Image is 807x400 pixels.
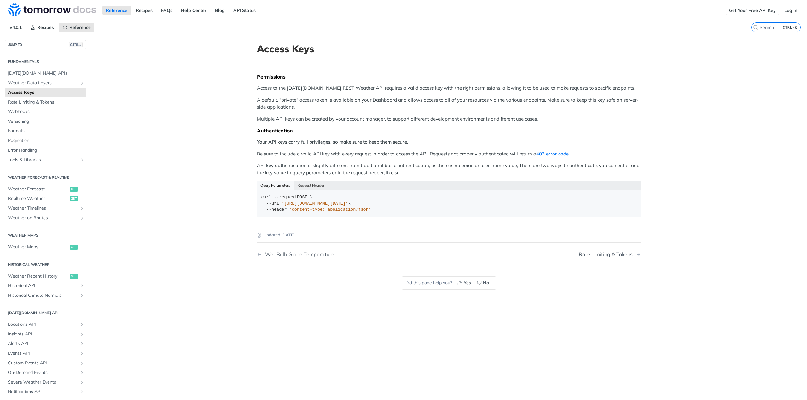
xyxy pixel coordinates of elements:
[79,341,84,346] button: Show subpages for Alerts API
[257,251,421,257] a: Previous Page: Wet Bulb Globe Temperature
[8,80,78,86] span: Weather Data Layers
[8,109,84,115] span: Webhooks
[781,24,799,31] kbd: CTRL-K
[274,195,297,200] span: --request
[177,6,210,15] a: Help Center
[70,196,78,201] span: get
[5,281,86,290] a: Historical APIShow subpages for Historical API
[8,244,68,250] span: Weather Maps
[70,245,78,250] span: get
[5,59,86,65] h2: Fundamentals
[483,279,489,286] span: No
[464,279,471,286] span: Yes
[8,215,78,221] span: Weather on Routes
[257,232,641,238] p: Updated [DATE]
[8,331,78,337] span: Insights API
[257,139,408,145] strong: Your API keys carry full privileges, so make sure to keep them secure.
[5,358,86,368] a: Custom Events APIShow subpages for Custom Events API
[5,339,86,348] a: Alerts APIShow subpages for Alerts API
[8,341,78,347] span: Alerts API
[5,242,86,252] a: Weather Mapsget
[8,3,96,16] img: Tomorrow.io Weather API Docs
[5,204,86,213] a: Weather TimelinesShow subpages for Weather Timelines
[8,292,78,299] span: Historical Climate Normals
[5,233,86,238] h2: Weather Maps
[5,175,86,180] h2: Weather Forecast & realtime
[289,207,371,212] span: 'content-type: application/json'
[79,332,84,337] button: Show subpages for Insights API
[5,88,86,97] a: Access Keys
[726,6,779,15] a: Get Your Free API Key
[266,207,287,212] span: --header
[8,99,84,105] span: Rate Limiting & Tokens
[8,321,78,328] span: Locations API
[8,186,68,192] span: Weather Forecast
[5,310,86,316] h2: [DATE][DOMAIN_NAME] API
[536,151,569,157] a: 403 error code
[262,251,334,257] div: Wet Bulb Globe Temperature
[37,25,54,30] span: Recipes
[8,369,78,376] span: On-Demand Events
[79,380,84,385] button: Show subpages for Severe Weather Events
[257,97,641,111] p: A default, "private" access token is available on your Dashboard and allows access to all of your...
[8,70,84,76] span: [DATE][DOMAIN_NAME] APIs
[70,274,78,279] span: get
[212,6,228,15] a: Blog
[8,360,78,366] span: Custom Events API
[8,128,84,134] span: Formats
[8,350,78,357] span: Events API
[69,25,91,30] span: Reference
[102,6,131,15] a: Reference
[5,126,86,136] a: Formats
[5,213,86,223] a: Weather on RoutesShow subpages for Weather on Routes
[5,107,86,116] a: Webhooks
[294,181,328,190] button: Request Header
[753,25,758,30] svg: Search
[8,118,84,125] span: Versioning
[132,6,156,15] a: Recipes
[5,378,86,387] a: Severe Weather EventsShow subpages for Severe Weather Events
[402,276,496,290] div: Did this page help you?
[8,157,78,163] span: Tools & Libraries
[257,74,641,80] div: Permissions
[79,283,84,288] button: Show subpages for Historical API
[266,201,279,206] span: --url
[5,69,86,78] a: [DATE][DOMAIN_NAME] APIs
[79,293,84,298] button: Show subpages for Historical Climate Normals
[455,278,474,288] button: Yes
[8,205,78,211] span: Weather Timelines
[230,6,259,15] a: API Status
[5,262,86,268] h2: Historical Weather
[5,291,86,300] a: Historical Climate NormalsShow subpages for Historical Climate Normals
[5,368,86,377] a: On-Demand EventsShow subpages for On-Demand Events
[27,23,57,32] a: Recipes
[5,194,86,203] a: Realtime Weatherget
[79,351,84,356] button: Show subpages for Events API
[257,85,641,92] p: Access to the [DATE][DOMAIN_NAME] REST Weather API requires a valid access key with the right per...
[5,184,86,194] a: Weather Forecastget
[5,136,86,145] a: Pagination
[474,278,492,288] button: No
[8,389,78,395] span: Notifications API
[79,322,84,327] button: Show subpages for Locations API
[5,330,86,339] a: Insights APIShow subpages for Insights API
[257,245,641,264] nav: Pagination Controls
[6,23,25,32] span: v4.0.1
[5,78,86,88] a: Weather Data LayersShow subpages for Weather Data Layers
[8,379,78,386] span: Severe Weather Events
[5,155,86,165] a: Tools & LibrariesShow subpages for Tools & Libraries
[8,273,68,279] span: Weather Recent History
[8,195,68,202] span: Realtime Weather
[79,389,84,394] button: Show subpages for Notifications API
[5,320,86,329] a: Locations APIShow subpages for Locations API
[781,6,801,15] a: Log In
[282,201,348,206] span: '[URL][DOMAIN_NAME][DATE]'
[70,187,78,192] span: get
[79,216,84,221] button: Show subpages for Weather on Routes
[257,43,641,54] h1: Access Keys
[5,387,86,397] a: Notifications APIShow subpages for Notifications API
[8,147,84,154] span: Error Handling
[79,361,84,366] button: Show subpages for Custom Events API
[257,162,641,176] p: API key authentication is slightly different from traditional basic authentication, as there is n...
